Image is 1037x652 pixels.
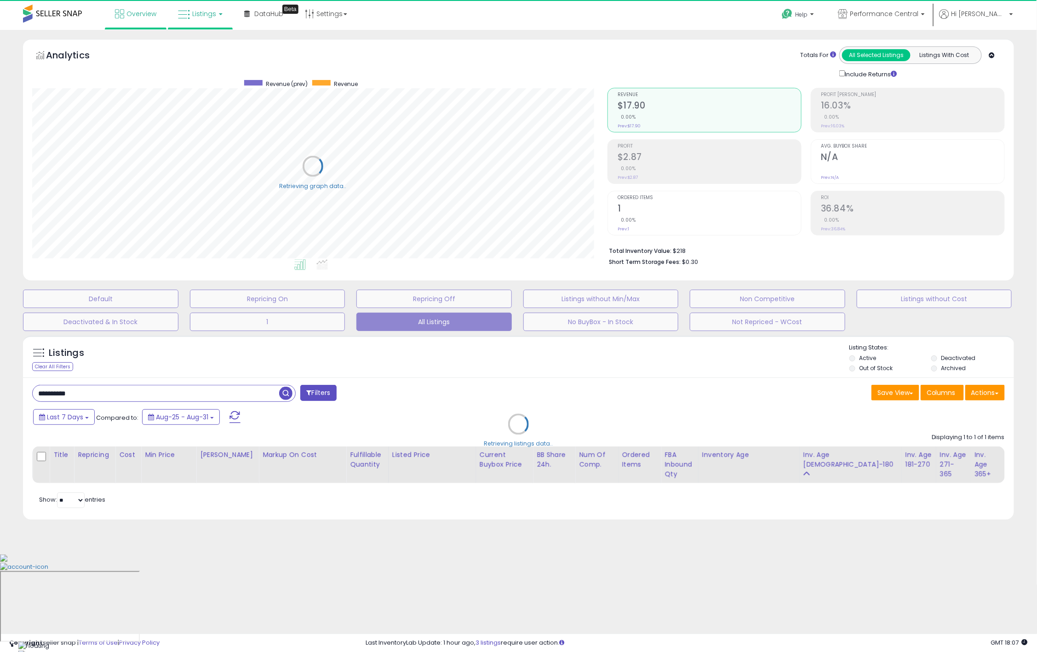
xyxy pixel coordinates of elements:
[190,313,345,331] button: 1
[821,217,839,223] small: 0.00%
[609,258,681,266] b: Short Term Storage Fees:
[951,9,1007,18] span: Hi [PERSON_NAME]
[821,100,1004,113] h2: 16.03%
[23,313,178,331] button: Deactivated & In Stock
[190,290,345,308] button: Repricing On
[609,245,998,256] li: $218
[618,175,638,180] small: Prev: $2.87
[781,8,793,20] i: Get Help
[618,203,801,216] h2: 1
[523,313,679,331] button: No BuyBox - In Stock
[850,9,918,18] span: Performance Central
[690,290,845,308] button: Non Competitive
[523,290,679,308] button: Listings without Min/Max
[618,123,641,129] small: Prev: $17.90
[618,217,636,223] small: 0.00%
[356,290,512,308] button: Repricing Off
[821,175,839,180] small: Prev: N/A
[618,100,801,113] h2: $17.90
[821,195,1004,200] span: ROI
[356,313,512,331] button: All Listings
[618,195,801,200] span: Ordered Items
[126,9,156,18] span: Overview
[940,9,1013,30] a: Hi [PERSON_NAME]
[618,144,801,149] span: Profit
[832,69,908,79] div: Include Returns
[282,5,298,14] div: Tooltip anchor
[23,290,178,308] button: Default
[821,123,844,129] small: Prev: 16.03%
[46,49,108,64] h5: Analytics
[484,440,553,448] div: Retrieving listings data..
[18,642,49,651] img: Floating
[609,247,671,255] b: Total Inventory Value:
[690,313,845,331] button: Not Repriced - WCost
[821,92,1004,97] span: Profit [PERSON_NAME]
[192,9,216,18] span: Listings
[795,11,808,18] span: Help
[821,152,1004,164] h2: N/A
[821,144,1004,149] span: Avg. Buybox Share
[618,92,801,97] span: Revenue
[618,226,629,232] small: Prev: 1
[821,114,839,120] small: 0.00%
[910,49,979,61] button: Listings With Cost
[618,114,636,120] small: 0.00%
[842,49,911,61] button: All Selected Listings
[618,152,801,164] h2: $2.87
[254,9,283,18] span: DataHub
[857,290,1012,308] button: Listings without Cost
[821,226,845,232] small: Prev: 36.84%
[618,165,636,172] small: 0.00%
[800,51,836,60] div: Totals For
[821,203,1004,216] h2: 36.84%
[774,1,823,30] a: Help
[280,182,347,190] div: Retrieving graph data..
[682,257,698,266] span: $0.30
